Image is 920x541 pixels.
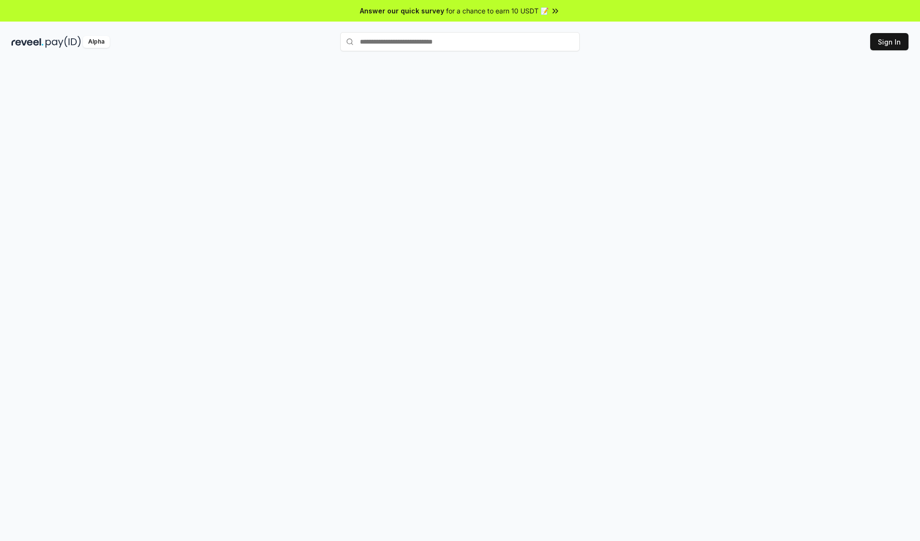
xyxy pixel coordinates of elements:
span: Answer our quick survey [360,6,444,16]
div: Alpha [83,36,110,48]
img: pay_id [46,36,81,48]
button: Sign In [870,33,908,50]
span: for a chance to earn 10 USDT 📝 [446,6,549,16]
img: reveel_dark [11,36,44,48]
